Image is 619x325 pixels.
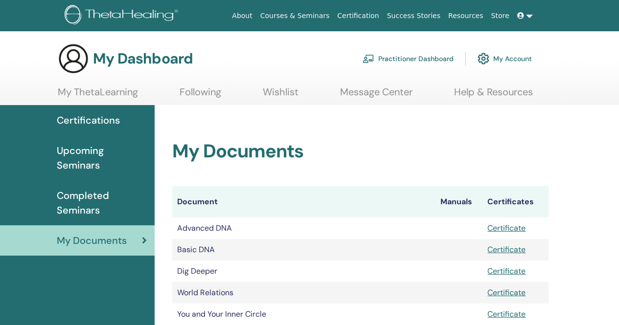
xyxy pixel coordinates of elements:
[482,186,549,217] th: Certificates
[340,86,413,105] a: Message Center
[487,7,513,25] a: Store
[487,309,526,319] a: Certificate
[57,113,120,128] span: Certifications
[57,143,147,173] span: Upcoming Seminars
[172,260,436,282] td: Dig Deeper
[444,7,487,25] a: Resources
[263,86,298,105] a: Wishlist
[172,303,436,325] td: You and Your Inner Circle
[383,7,444,25] a: Success Stories
[180,86,221,105] a: Following
[57,233,127,248] span: My Documents
[363,54,374,63] img: chalkboard-teacher.svg
[172,217,436,239] td: Advanced DNA
[172,239,436,260] td: Basic DNA
[172,186,436,217] th: Document
[487,287,526,298] a: Certificate
[454,86,533,105] a: Help & Resources
[363,48,454,69] a: Practitioner Dashboard
[478,48,532,69] a: My Account
[228,7,256,25] a: About
[58,86,138,105] a: My ThetaLearning
[436,186,482,217] th: Manuals
[478,50,489,67] img: cog.svg
[172,282,436,303] td: World Relations
[58,43,89,74] img: generic-user-icon.jpg
[57,188,147,217] span: Completed Seminars
[333,7,383,25] a: Certification
[487,244,526,255] a: Certificate
[65,5,182,27] img: logo.png
[256,7,334,25] a: Courses & Seminars
[487,223,526,233] a: Certificate
[487,266,526,276] a: Certificate
[93,50,193,67] h3: My Dashboard
[172,140,549,163] h2: My Documents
